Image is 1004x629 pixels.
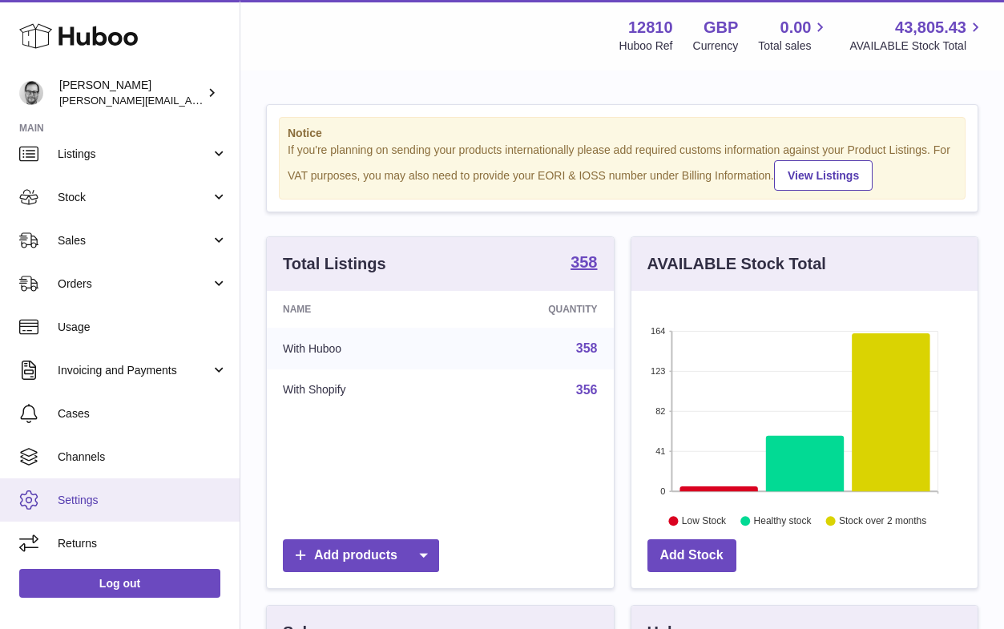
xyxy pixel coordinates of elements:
[58,363,211,378] span: Invoicing and Payments
[288,126,957,141] strong: Notice
[59,94,321,107] span: [PERSON_NAME][EMAIL_ADDRESS][DOMAIN_NAME]
[58,233,211,248] span: Sales
[19,569,220,598] a: Log out
[693,38,739,54] div: Currency
[58,320,228,335] span: Usage
[647,253,826,275] h3: AVAILABLE Stock Total
[655,446,665,456] text: 41
[58,276,211,292] span: Orders
[177,95,270,105] div: Keywords by Traffic
[159,93,172,106] img: tab_keywords_by_traffic_grey.svg
[283,539,439,572] a: Add products
[839,515,926,526] text: Stock over 2 months
[753,515,812,526] text: Healthy stock
[267,369,454,411] td: With Shopify
[849,17,985,54] a: 43,805.43 AVAILABLE Stock Total
[651,366,665,376] text: 123
[59,78,204,108] div: [PERSON_NAME]
[267,328,454,369] td: With Huboo
[780,17,812,38] span: 0.00
[42,42,176,54] div: Domain: [DOMAIN_NAME]
[58,147,211,162] span: Listings
[576,341,598,355] a: 358
[26,42,38,54] img: website_grey.svg
[704,17,738,38] strong: GBP
[58,406,228,421] span: Cases
[758,38,829,54] span: Total sales
[45,26,79,38] div: v 4.0.25
[628,17,673,38] strong: 12810
[647,539,736,572] a: Add Stock
[758,17,829,54] a: 0.00 Total sales
[288,143,957,191] div: If you're planning on sending your products internationally please add required customs informati...
[774,160,873,191] a: View Listings
[619,38,673,54] div: Huboo Ref
[283,253,386,275] h3: Total Listings
[651,326,665,336] text: 164
[454,291,613,328] th: Quantity
[267,291,454,328] th: Name
[58,190,211,205] span: Stock
[655,406,665,416] text: 82
[660,486,665,496] text: 0
[58,493,228,508] span: Settings
[58,536,228,551] span: Returns
[19,81,43,105] img: alex@digidistiller.com
[576,383,598,397] a: 356
[849,38,985,54] span: AVAILABLE Stock Total
[26,26,38,38] img: logo_orange.svg
[895,17,966,38] span: 43,805.43
[681,515,726,526] text: Low Stock
[43,93,56,106] img: tab_domain_overview_orange.svg
[571,254,597,270] strong: 358
[61,95,143,105] div: Domain Overview
[58,450,228,465] span: Channels
[571,254,597,273] a: 358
